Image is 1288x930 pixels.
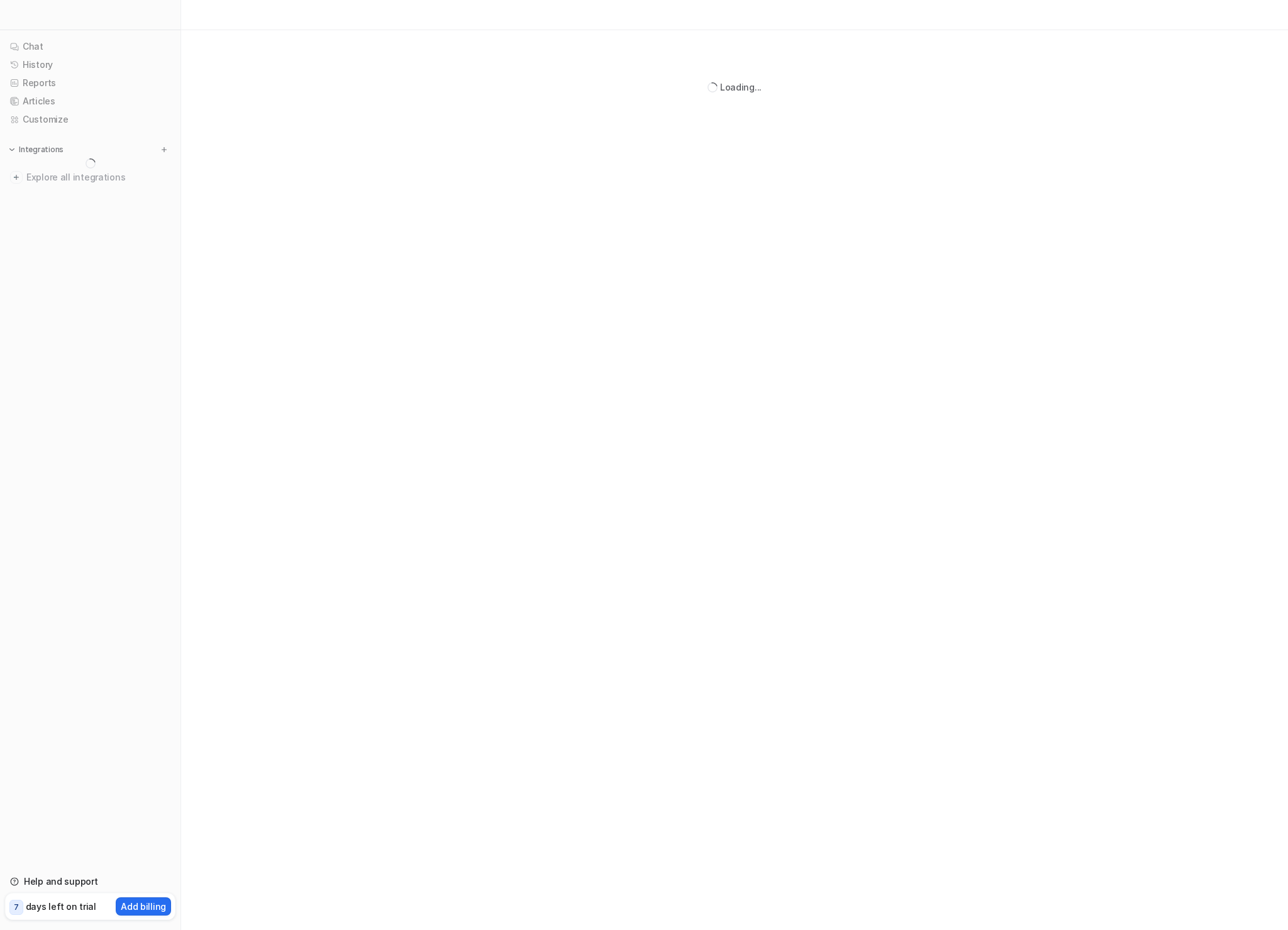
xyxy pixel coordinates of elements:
[5,74,175,92] a: Reports
[14,902,19,913] p: 7
[5,143,67,156] button: Integrations
[116,897,171,916] button: Add billing
[720,80,762,94] div: Loading...
[5,111,175,128] a: Customize
[121,900,166,913] p: Add billing
[8,145,16,154] img: expand menu
[5,38,175,55] a: Chat
[5,169,175,186] a: Explore all integrations
[10,171,23,184] img: explore all integrations
[5,873,175,890] a: Help and support
[26,167,170,187] span: Explore all integrations
[19,145,64,155] p: Integrations
[26,900,96,913] p: days left on trial
[5,92,175,110] a: Articles
[160,145,169,154] img: menu_add.svg
[5,56,175,74] a: History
